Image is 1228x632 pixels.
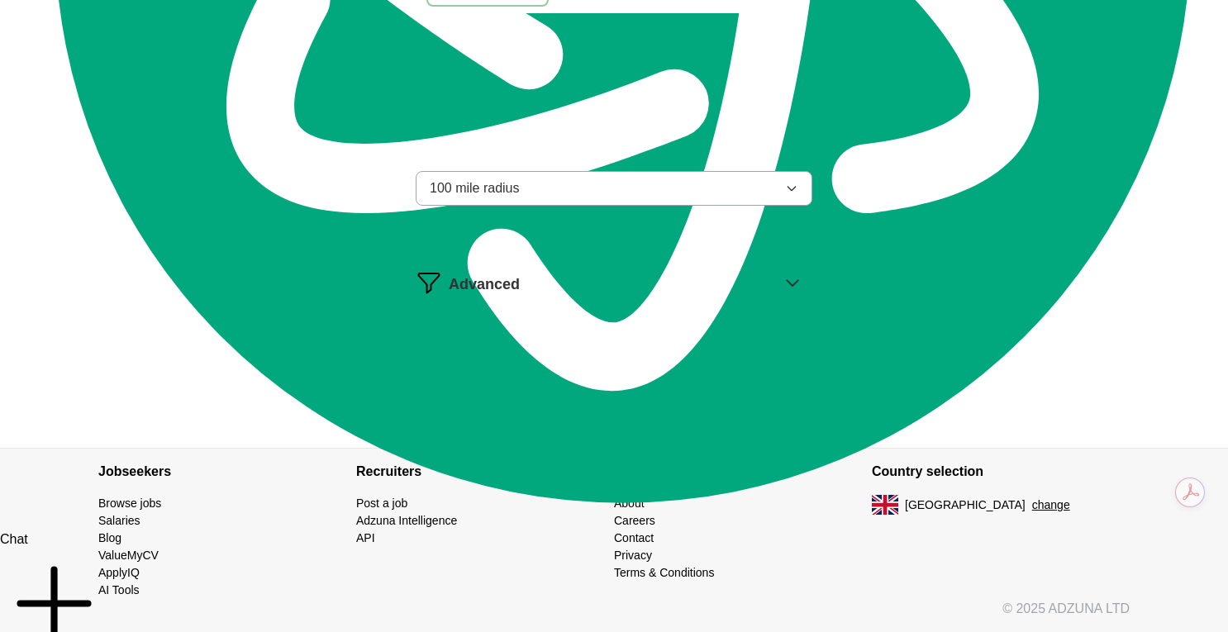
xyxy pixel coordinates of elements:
[98,497,161,510] a: Browse jobs
[430,178,520,198] span: 100 mile radius
[872,449,1130,495] h4: Country selection
[614,549,652,562] a: Privacy
[98,549,159,562] a: ValueMyCV
[614,566,714,579] a: Terms & Conditions
[1032,497,1070,514] button: change
[356,531,375,544] a: API
[356,514,457,527] a: Adzuna Intelligence
[614,514,655,527] a: Careers
[567,121,577,146] button: ×
[98,514,140,527] a: Salaries
[98,531,121,544] a: Blog
[614,497,645,510] a: About
[416,269,442,296] img: filter
[614,531,654,544] a: Contact
[416,171,812,206] button: 100 mile radius
[449,273,520,296] span: Advanced
[98,566,140,579] a: ApplyIQ
[872,495,898,515] img: UK flag
[356,497,407,510] a: Post a job
[567,124,577,142] span: ×
[905,497,1026,514] span: [GEOGRAPHIC_DATA]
